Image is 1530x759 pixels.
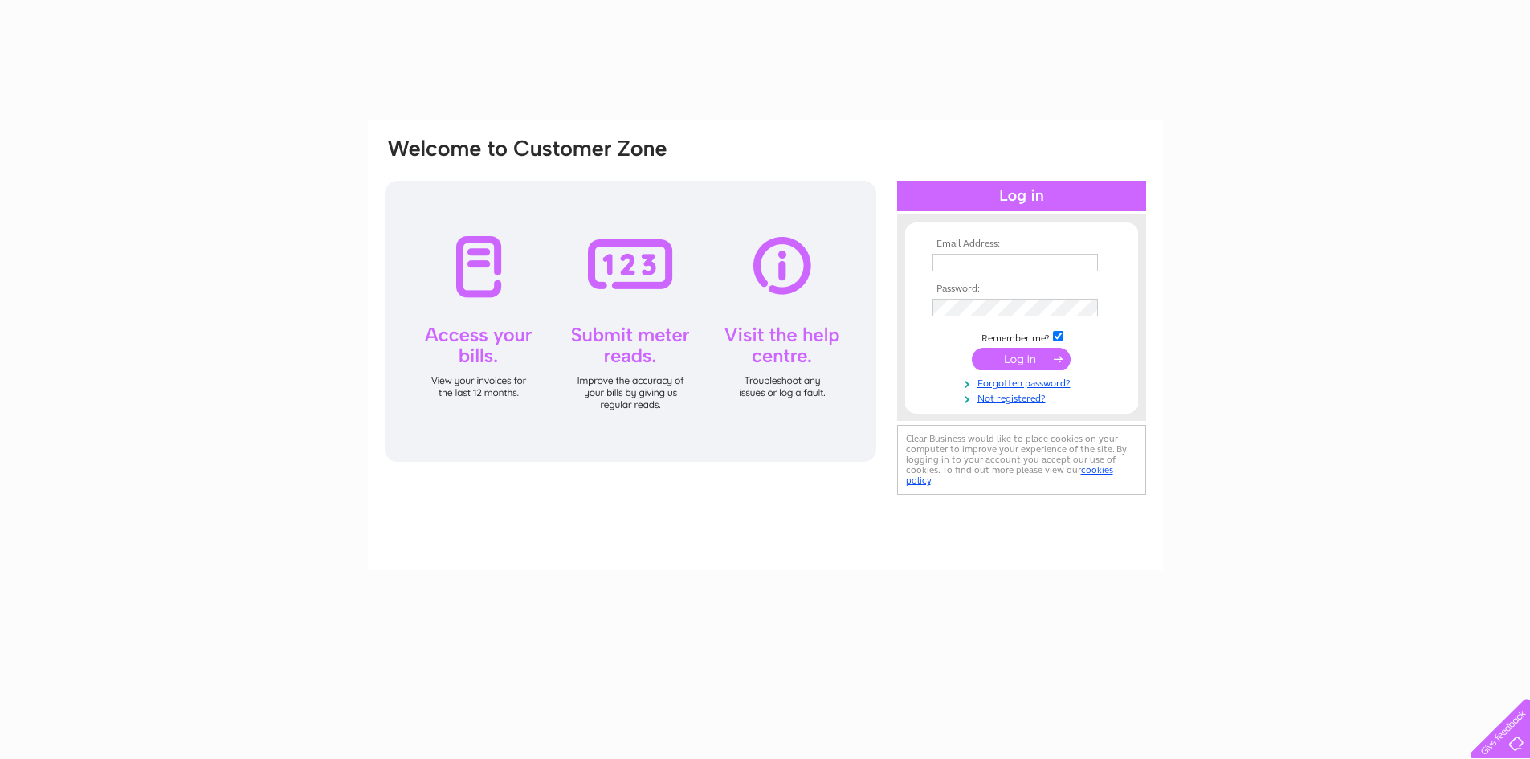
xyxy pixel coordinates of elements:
[928,239,1115,250] th: Email Address:
[932,374,1115,390] a: Forgotten password?
[932,390,1115,405] a: Not registered?
[897,425,1146,495] div: Clear Business would like to place cookies on your computer to improve your experience of the sit...
[928,284,1115,295] th: Password:
[972,348,1071,370] input: Submit
[906,464,1113,486] a: cookies policy
[928,328,1115,345] td: Remember me?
